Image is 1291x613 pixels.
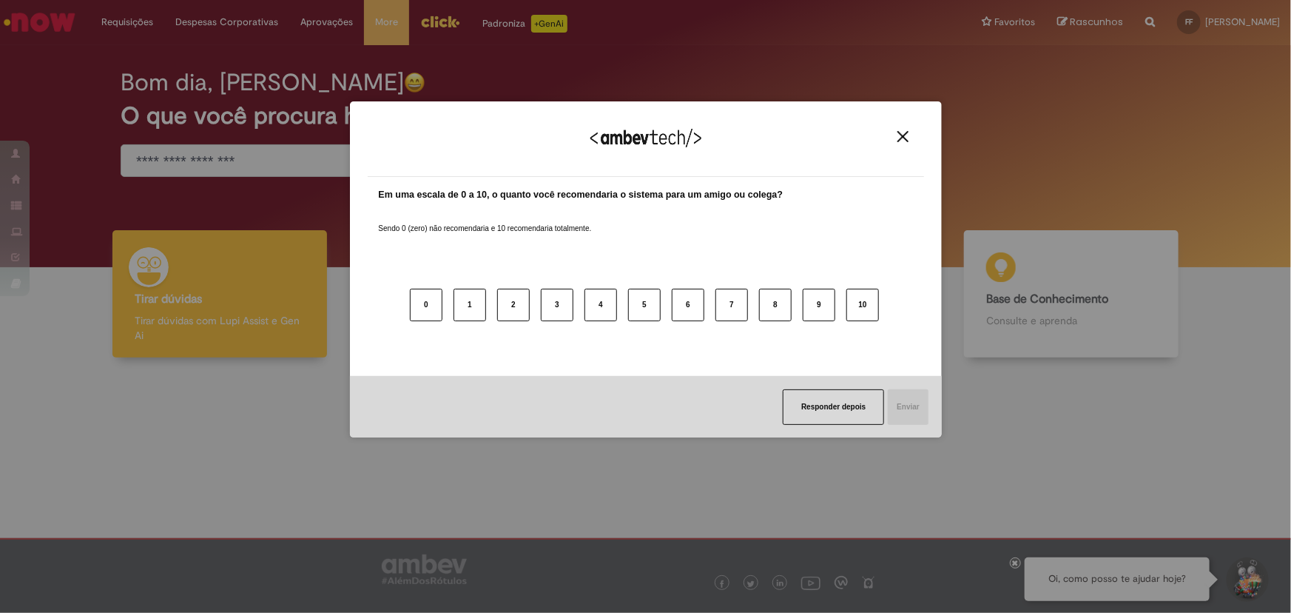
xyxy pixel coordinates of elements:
button: 0 [410,289,442,321]
label: Sendo 0 (zero) não recomendaria e 10 recomendaria totalmente. [379,206,592,234]
button: 2 [497,289,530,321]
button: 5 [628,289,661,321]
button: 7 [715,289,748,321]
button: 3 [541,289,573,321]
button: 1 [454,289,486,321]
button: Close [893,130,913,143]
img: Close [897,131,909,142]
button: 8 [759,289,792,321]
button: 10 [846,289,879,321]
label: Em uma escala de 0 a 10, o quanto você recomendaria o sistema para um amigo ou colega? [379,188,783,202]
img: Logo Ambevtech [590,129,701,147]
button: 6 [672,289,704,321]
button: 4 [584,289,617,321]
button: Responder depois [783,389,884,425]
button: 9 [803,289,835,321]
